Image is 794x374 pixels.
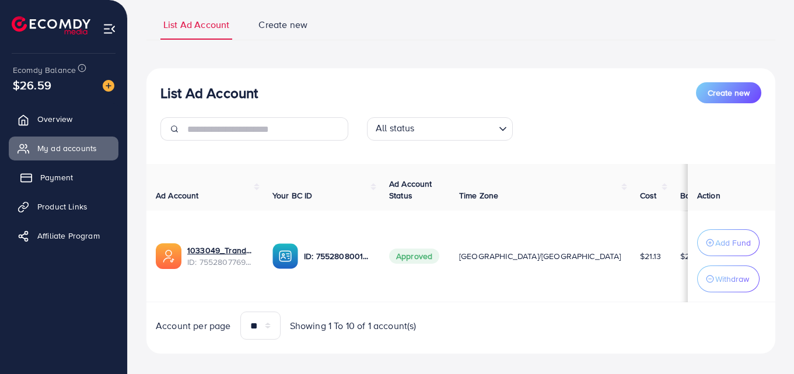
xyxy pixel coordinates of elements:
[9,137,118,160] a: My ad accounts
[103,22,116,36] img: menu
[459,250,621,262] span: [GEOGRAPHIC_DATA]/[GEOGRAPHIC_DATA]
[304,249,370,263] p: ID: 7552808001163968529
[187,244,254,268] div: <span class='underline'>1033049_Trand Era_1758525235875</span></br>7552807769917669384
[272,243,298,269] img: ic-ba-acc.ded83a64.svg
[744,321,785,365] iframe: Chat
[187,256,254,268] span: ID: 7552807769917669384
[9,224,118,247] a: Affiliate Program
[272,190,313,201] span: Your BC ID
[418,120,494,138] input: Search for option
[13,64,76,76] span: Ecomdy Balance
[40,172,73,183] span: Payment
[640,250,662,262] span: $21.13
[708,87,750,99] span: Create new
[13,76,51,93] span: $26.59
[163,18,229,32] span: List Ad Account
[459,190,498,201] span: Time Zone
[697,265,760,292] button: Withdraw
[37,230,100,242] span: Affiliate Program
[715,236,751,250] p: Add Fund
[696,82,761,103] button: Create new
[258,18,307,32] span: Create new
[187,244,254,256] a: 1033049_Trand Era_1758525235875
[389,178,432,201] span: Ad Account Status
[373,119,417,138] span: All status
[103,80,114,92] img: image
[37,113,72,125] span: Overview
[389,249,439,264] span: Approved
[367,117,513,141] div: Search for option
[37,142,97,154] span: My ad accounts
[156,243,181,269] img: ic-ads-acc.e4c84228.svg
[37,201,88,212] span: Product Links
[12,16,90,34] img: logo
[640,190,657,201] span: Cost
[160,85,258,102] h3: List Ad Account
[9,166,118,189] a: Payment
[9,107,118,131] a: Overview
[715,272,749,286] p: Withdraw
[9,195,118,218] a: Product Links
[697,190,720,201] span: Action
[156,190,199,201] span: Ad Account
[697,229,760,256] button: Add Fund
[290,319,417,333] span: Showing 1 To 10 of 1 account(s)
[156,319,231,333] span: Account per page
